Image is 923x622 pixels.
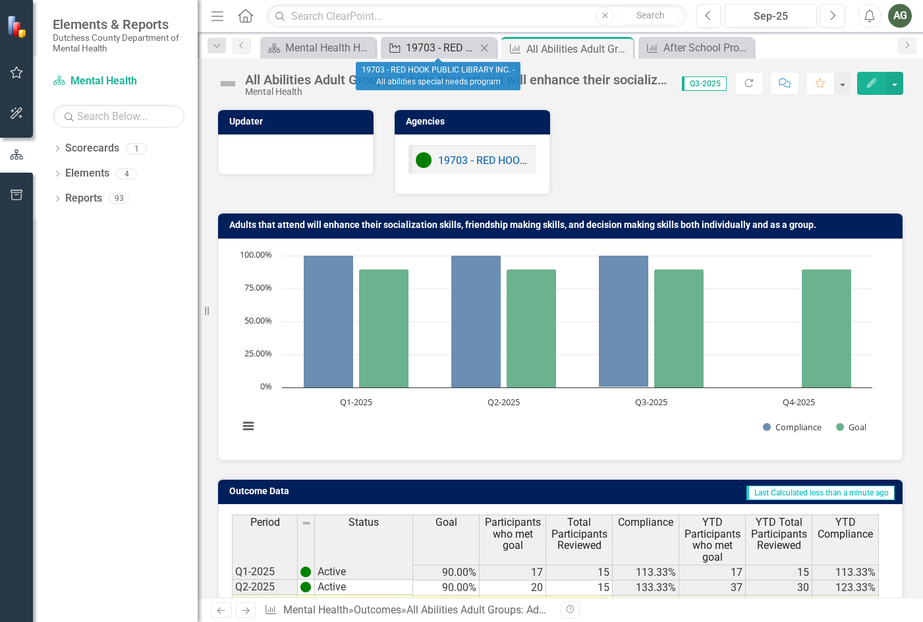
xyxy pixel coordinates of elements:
[599,194,649,387] path: Q3-2025, 146.66666667. Compliance.
[239,417,258,436] button: View chart menu, Chart
[301,518,312,528] img: 8DAGhfEEPCf229AAAAAElFTkSuQmCC
[65,166,109,181] a: Elements
[748,517,809,551] span: YTD Total Participants Reviewed
[617,7,683,25] button: Search
[240,248,272,260] text: 100.00%
[416,152,432,168] img: Active
[116,168,137,179] div: 4
[232,249,889,447] div: Chart. Highcharts interactive chart.
[300,597,311,608] img: 8DAGhfEEPCf229AAAAAElFTkSuQmCC
[482,517,543,551] span: Participants who met goal
[618,517,673,528] span: Compliance
[725,4,817,28] button: Sep-25
[682,517,742,563] span: YTD Participants who met goal
[315,564,413,580] td: Active
[663,40,750,56] div: After School Programs: Youth with disabilities will socialize and make friends while learning fro...
[304,238,354,387] path: Q1-2025, 113.33333333. Compliance.
[267,5,686,28] input: Search ClearPoint...
[679,580,746,596] td: 37
[413,596,480,611] td: 90.00%
[812,596,879,611] td: 123.33%
[245,72,669,87] div: All Abilities Adult Groups: Adults that attend will enhance their socialization skills, friendshi...
[244,314,272,326] text: 50.00%
[613,565,679,580] td: 113.33%
[438,154,804,167] a: 19703 - RED HOOK PUBLIC LIBRARY INC. - All abilities special needs program
[888,4,912,28] button: AG
[679,596,746,611] td: 37
[53,16,184,32] span: Elements & Reports
[546,596,613,611] td: 15
[229,117,367,127] h3: Updater
[802,269,852,387] path: Q4-2025, 90. Goal.
[480,580,546,596] td: 20
[359,269,852,387] g: Goal, bar series 2 of 2 with 4 bars.
[264,40,372,56] a: Mental Health Home Page
[613,580,679,596] td: 133.33%
[679,565,746,580] td: 17
[126,143,147,154] div: 1
[763,421,822,433] button: Show Compliance
[526,41,630,57] div: All Abilities Adult Groups: Adults that attend will enhance their socialization skills, friendshi...
[406,40,476,56] div: 19703 - RED HOOK PUBLIC LIBRARY INC. - All abilities special needs program
[349,517,379,528] span: Status
[7,15,30,38] img: ClearPoint Strategy
[812,580,879,596] td: 123.33%
[746,580,812,596] td: 30
[260,380,272,392] text: 0%
[746,596,812,611] td: 30
[654,269,704,387] path: Q3-2025, 90. Goal.
[746,486,895,500] span: Last Calculated less than a minute ago
[836,421,866,433] button: Show Goal
[413,580,480,596] td: 90.00%
[356,62,520,90] div: 19703 - RED HOOK PUBLIC LIBRARY INC. - All abilities special needs program
[451,212,501,387] path: Q2-2025, 133.33333333. Compliance.
[340,396,372,408] text: Q1-2025
[232,564,298,580] td: Q1-2025
[480,596,546,611] td: 22
[488,396,520,408] text: Q2-2025
[65,191,102,206] a: Reports
[244,281,272,293] text: 75.00%
[300,567,311,577] img: vxUKiH+t4DB4Dlbf9nNoqvUz9g3YKO8hfrLxWcNDrLJ4jvweb+hBW2lgkewAAAABJRU5ErkJggg==
[636,10,665,20] span: Search
[815,517,876,540] span: YTD Compliance
[250,517,280,528] span: Period
[783,396,815,408] text: Q4-2025
[682,76,727,91] span: Q3-2025
[642,40,750,56] a: After School Programs: Youth with disabilities will socialize and make friends while learning fro...
[283,604,349,616] a: Mental Health
[244,347,272,359] text: 25.00%
[359,269,409,387] path: Q1-2025, 90. Goal.
[480,565,546,580] td: 17
[232,595,298,610] td: Q3-2025
[232,580,298,595] td: Q2-2025
[546,565,613,580] td: 15
[53,32,184,54] small: Dutchess County Department of Mental Health
[406,117,544,127] h3: Agencies
[812,565,879,580] td: 113.33%
[245,87,669,97] div: Mental Health
[264,603,550,618] div: » »
[65,141,119,156] a: Scorecards
[315,580,413,595] td: Active
[435,517,457,528] span: Goal
[232,249,879,447] svg: Interactive chart
[217,73,238,94] img: Not Defined
[300,582,311,592] img: vxUKiH+t4DB4Dlbf9nNoqvUz9g3YKO8hfrLxWcNDrLJ4jvweb+hBW2lgkewAAAABJRU5ErkJggg==
[635,396,667,408] text: Q3-2025
[315,595,413,610] td: Not Defined
[109,193,130,204] div: 93
[53,74,184,89] a: Mental Health
[507,269,557,387] path: Q2-2025, 90. Goal.
[384,40,476,56] a: 19703 - RED HOOK PUBLIC LIBRARY INC. - All abilities special needs program
[613,596,679,611] td: 146.67%
[549,517,609,551] span: Total Participants Reviewed
[746,565,812,580] td: 15
[546,580,613,596] td: 15
[229,220,896,230] h3: Adults that attend will enhance their socialization skills, friendship making skills, and decisio...
[285,40,372,56] div: Mental Health Home Page
[304,194,800,387] g: Compliance, bar series 1 of 2 with 4 bars.
[729,9,812,24] div: Sep-25
[53,105,184,128] input: Search Below...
